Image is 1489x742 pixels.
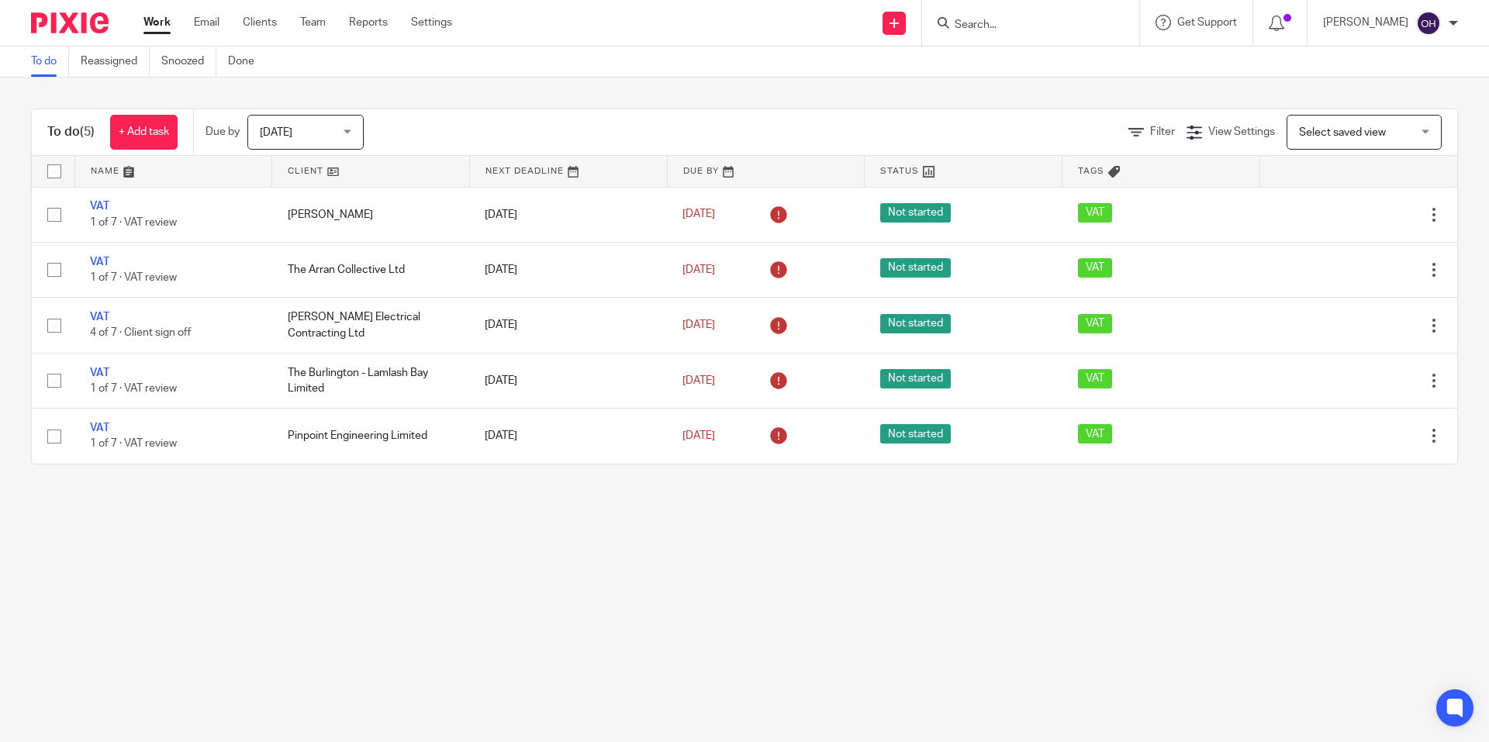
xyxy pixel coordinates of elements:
[469,353,667,408] td: [DATE]
[469,242,667,297] td: [DATE]
[682,209,715,220] span: [DATE]
[243,15,277,30] a: Clients
[228,47,266,77] a: Done
[206,124,240,140] p: Due by
[880,203,951,223] span: Not started
[880,369,951,388] span: Not started
[272,298,470,353] td: [PERSON_NAME] Electrical Contracting Ltd
[469,187,667,242] td: [DATE]
[272,409,470,464] td: Pinpoint Engineering Limited
[90,423,109,433] a: VAT
[1177,17,1237,28] span: Get Support
[1323,15,1408,30] p: [PERSON_NAME]
[31,12,109,33] img: Pixie
[81,47,150,77] a: Reassigned
[1416,11,1441,36] img: svg%3E
[880,258,951,278] span: Not started
[880,424,951,443] span: Not started
[682,319,715,330] span: [DATE]
[90,368,109,378] a: VAT
[1078,203,1112,223] span: VAT
[682,375,715,386] span: [DATE]
[272,353,470,408] td: The Burlington - Lamlash Bay Limited
[90,201,109,212] a: VAT
[682,264,715,275] span: [DATE]
[161,47,216,77] a: Snoozed
[469,298,667,353] td: [DATE]
[110,115,178,150] a: + Add task
[411,15,452,30] a: Settings
[349,15,388,30] a: Reports
[90,439,177,450] span: 1 of 7 · VAT review
[272,187,470,242] td: [PERSON_NAME]
[90,272,177,283] span: 1 of 7 · VAT review
[1078,314,1112,333] span: VAT
[682,430,715,441] span: [DATE]
[880,314,951,333] span: Not started
[1078,369,1112,388] span: VAT
[953,19,1093,33] input: Search
[31,47,69,77] a: To do
[1078,258,1112,278] span: VAT
[1078,167,1104,175] span: Tags
[47,124,95,140] h1: To do
[1208,126,1275,137] span: View Settings
[260,127,292,138] span: [DATE]
[90,328,191,339] span: 4 of 7 · Client sign off
[90,257,109,267] a: VAT
[194,15,219,30] a: Email
[80,126,95,138] span: (5)
[90,383,177,394] span: 1 of 7 · VAT review
[90,312,109,323] a: VAT
[143,15,171,30] a: Work
[90,217,177,228] span: 1 of 7 · VAT review
[469,409,667,464] td: [DATE]
[272,242,470,297] td: The Arran Collective Ltd
[1299,127,1386,138] span: Select saved view
[1078,424,1112,443] span: VAT
[1150,126,1175,137] span: Filter
[300,15,326,30] a: Team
